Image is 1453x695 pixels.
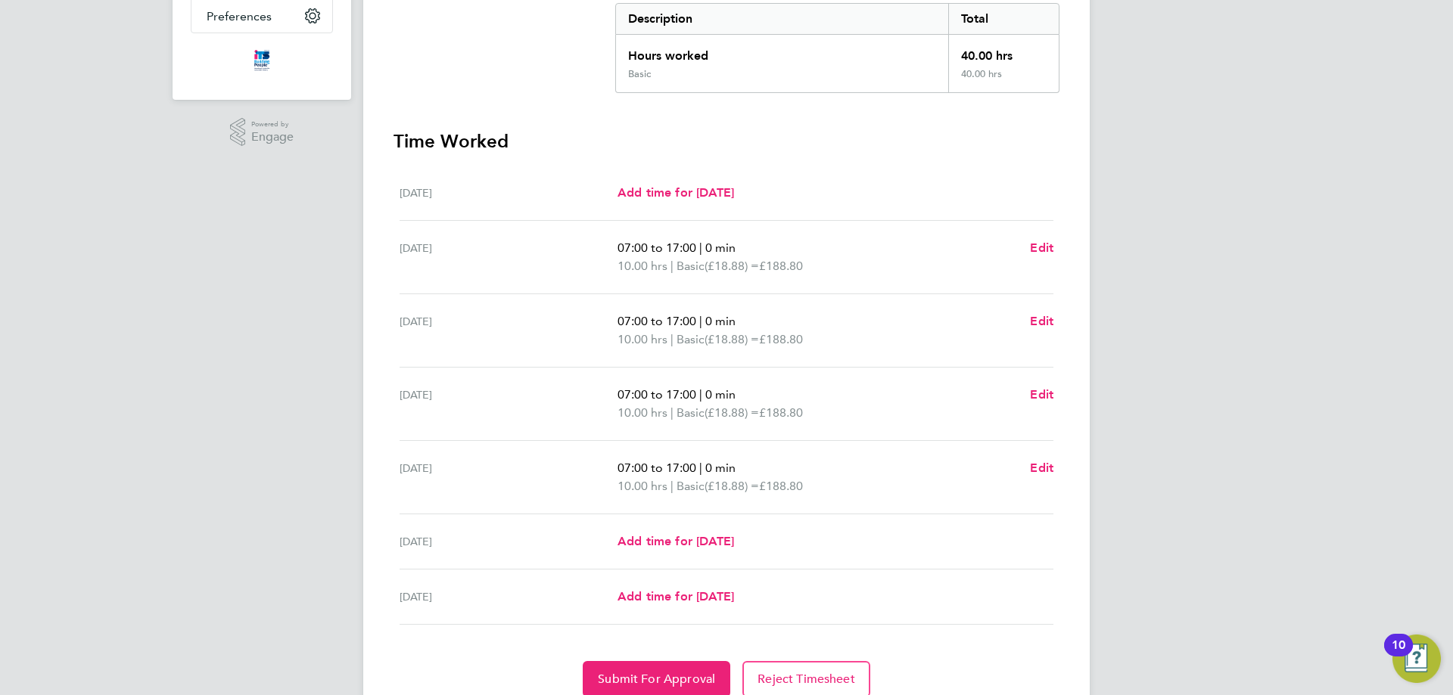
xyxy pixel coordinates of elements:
[1030,461,1053,475] span: Edit
[670,479,674,493] span: |
[628,68,651,80] div: Basic
[616,4,948,34] div: Description
[400,386,618,422] div: [DATE]
[394,129,1059,154] h3: Time Worked
[615,3,1059,93] div: Summary
[230,118,294,147] a: Powered byEngage
[251,48,272,73] img: itsconstruction-logo-retina.png
[699,461,702,475] span: |
[618,534,734,548] span: Add time for [DATE]
[1392,645,1405,665] div: 10
[618,532,734,551] a: Add time for [DATE]
[1030,387,1053,402] span: Edit
[1030,314,1053,328] span: Edit
[1030,312,1053,330] a: Edit
[1392,634,1441,683] button: Open Resource Center, 10 new notifications
[618,405,667,420] span: 10.00 hrs
[618,479,667,493] span: 10.00 hrs
[1030,459,1053,477] a: Edit
[948,68,1059,92] div: 40.00 hrs
[705,314,736,328] span: 0 min
[618,184,734,202] a: Add time for [DATE]
[618,461,696,475] span: 07:00 to 17:00
[618,332,667,346] span: 10.00 hrs
[598,672,715,687] span: Submit For Approval
[759,405,803,420] span: £188.80
[618,314,696,328] span: 07:00 to 17:00
[1030,240,1053,255] span: Edit
[400,588,618,606] div: [DATE]
[400,532,618,551] div: [DATE]
[677,477,705,495] span: Basic
[618,387,696,402] span: 07:00 to 17:00
[705,332,759,346] span: (£18.88) =
[1030,386,1053,404] a: Edit
[758,672,855,687] span: Reject Timesheet
[759,259,803,273] span: £188.80
[400,459,618,495] div: [DATE]
[705,240,736,255] span: 0 min
[618,240,696,255] span: 07:00 to 17:00
[699,314,702,328] span: |
[705,479,759,493] span: (£18.88) =
[191,48,333,73] a: Go to home page
[759,332,803,346] span: £188.80
[948,4,1059,34] div: Total
[400,312,618,349] div: [DATE]
[670,405,674,420] span: |
[618,589,734,603] span: Add time for [DATE]
[677,330,705,349] span: Basic
[207,9,272,23] span: Preferences
[670,259,674,273] span: |
[677,257,705,275] span: Basic
[759,479,803,493] span: £188.80
[705,405,759,420] span: (£18.88) =
[616,35,948,68] div: Hours worked
[251,131,294,144] span: Engage
[699,240,702,255] span: |
[618,185,734,200] span: Add time for [DATE]
[699,387,702,402] span: |
[677,404,705,422] span: Basic
[705,387,736,402] span: 0 min
[400,239,618,275] div: [DATE]
[948,35,1059,68] div: 40.00 hrs
[618,588,734,606] a: Add time for [DATE]
[251,118,294,131] span: Powered by
[705,259,759,273] span: (£18.88) =
[400,184,618,202] div: [DATE]
[670,332,674,346] span: |
[618,259,667,273] span: 10.00 hrs
[1030,239,1053,257] a: Edit
[705,461,736,475] span: 0 min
